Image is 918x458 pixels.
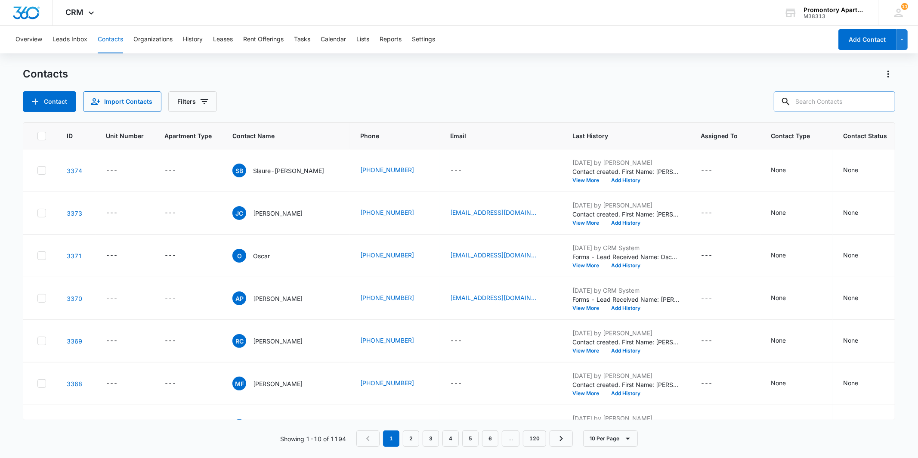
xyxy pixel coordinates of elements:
button: Filters [168,91,217,112]
span: CRM [66,8,84,17]
div: account name [804,6,866,13]
div: Assigned To - - Select to Edit Field [701,165,728,176]
div: Email - jaimeswger21@gmail.com - Select to Edit Field [450,208,552,218]
div: Contact Status - None - Select to Edit Field [843,293,874,303]
a: Page 6 [482,430,498,447]
div: Assigned To - - Select to Edit Field [701,378,728,389]
button: View More [572,391,605,396]
button: Leads Inbox [53,26,87,53]
div: Assigned To - - Select to Edit Field [701,208,728,218]
a: Page 120 [523,430,546,447]
div: Email - - Select to Edit Field [450,336,477,346]
em: 1 [383,430,399,447]
div: None [771,336,786,345]
div: Contact Status - None - Select to Edit Field [843,165,874,176]
p: [DATE] by [PERSON_NAME] [572,328,680,337]
div: --- [106,208,117,218]
button: Add History [605,348,646,353]
div: account id [804,13,866,19]
div: None [843,251,858,260]
div: Email - Oscarpacheco928@gmail.com - Select to Edit Field [450,251,552,261]
p: [DATE] by [PERSON_NAME] [572,158,680,167]
span: Contact Status [843,131,887,140]
div: Assigned To - - Select to Edit Field [701,336,728,346]
div: Email - pollandabbie@gmail.com - Select to Edit Field [450,293,552,303]
span: MF [232,377,246,390]
button: Calendar [321,26,346,53]
div: Unit Number - - Select to Edit Field [106,165,133,176]
a: Page 3 [423,430,439,447]
div: Apartment Type - - Select to Edit Field [164,378,192,389]
div: Phone - (970) 451-9241 - Select to Edit Field [360,208,430,218]
button: Actions [881,67,895,81]
a: [EMAIL_ADDRESS][DOMAIN_NAME] [450,251,536,260]
p: [DATE] by CRM System [572,243,680,252]
button: Contacts [98,26,123,53]
button: Add History [605,220,646,226]
button: View More [572,306,605,311]
span: Unit Number [106,131,144,140]
a: Next Page [550,430,573,447]
div: None [771,251,786,260]
div: Contact Status - None - Select to Edit Field [843,251,874,261]
button: Leases [213,26,233,53]
div: Unit Number - - Select to Edit Field [106,251,133,261]
p: Slaure-[PERSON_NAME] [253,166,324,175]
div: Contact Type - None - Select to Edit Field [771,251,801,261]
div: --- [701,378,712,389]
p: Contact created. First Name: [PERSON_NAME] Last Name: Blanc Phone: [PHONE_NUMBER] Source: Manual ... [572,167,680,176]
div: Contact Status - None - Select to Edit Field [843,336,874,346]
div: None [771,208,786,217]
div: None [771,165,786,174]
p: [PERSON_NAME] [253,294,303,303]
div: Contact Type - None - Select to Edit Field [771,293,801,303]
div: --- [164,165,176,176]
button: View More [572,348,605,353]
a: [PHONE_NUMBER] [360,165,414,174]
p: [DATE] by [PERSON_NAME] [572,201,680,210]
span: RC [232,334,246,348]
div: notifications count [901,3,908,10]
div: None [843,293,858,302]
button: Add History [605,391,646,396]
div: Contact Name - Abbie Polland - Select to Edit Field [232,291,318,305]
div: Assigned To - - Select to Edit Field [701,251,728,261]
a: [PHONE_NUMBER] [360,293,414,302]
button: View More [572,220,605,226]
div: --- [106,251,117,261]
p: Contact created. First Name: [PERSON_NAME] Last Name: [PERSON_NAME] Phone: [PHONE_NUMBER] Source:... [572,380,680,389]
div: None [771,378,786,387]
nav: Pagination [356,430,573,447]
button: History [183,26,203,53]
div: Phone - (305) 928-9190 - Select to Edit Field [360,165,430,176]
a: [EMAIL_ADDRESS][DOMAIN_NAME] [450,208,536,217]
a: Navigate to contact details page for Rachel Carey [67,337,82,345]
div: Apartment Type - - Select to Edit Field [164,208,192,218]
span: JC [232,206,246,220]
div: Contact Type - None - Select to Edit Field [771,208,801,218]
a: Navigate to contact details page for Jaime Carbajal [67,210,82,217]
div: Contact Type - None - Select to Edit Field [771,336,801,346]
a: Navigate to contact details page for Abbie Polland [67,295,82,302]
span: Phone [360,131,417,140]
p: Forms - Lead Received Name: Oscar Email: [EMAIL_ADDRESS][DOMAIN_NAME] Phone: [PHONE_NUMBER] What ... [572,252,680,261]
button: View More [572,178,605,183]
div: --- [164,208,176,218]
p: Forms - Lead Received Name: [PERSON_NAME] Email: [EMAIL_ADDRESS][DOMAIN_NAME] Phone: [PHONE_NUMBE... [572,295,680,304]
p: [DATE] by CRM System [572,286,680,295]
a: Navigate to contact details page for Marie Florence Benoit [67,380,82,387]
p: [PERSON_NAME] [253,209,303,218]
p: [DATE] by [PERSON_NAME] [572,414,680,423]
p: [PERSON_NAME] [253,337,303,346]
a: [PHONE_NUMBER] [360,208,414,217]
div: Apartment Type - - Select to Edit Field [164,293,192,303]
div: --- [164,251,176,261]
div: Contact Type - None - Select to Edit Field [771,165,801,176]
div: Contact Name - Jacobson Desire - Select to Edit Field [232,419,337,433]
a: [PHONE_NUMBER] [360,378,414,387]
p: Showing 1-10 of 1194 [280,434,346,443]
button: Import Contacts [83,91,161,112]
div: Email - - Select to Edit Field [450,378,477,389]
div: None [843,336,858,345]
div: None [843,165,858,174]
